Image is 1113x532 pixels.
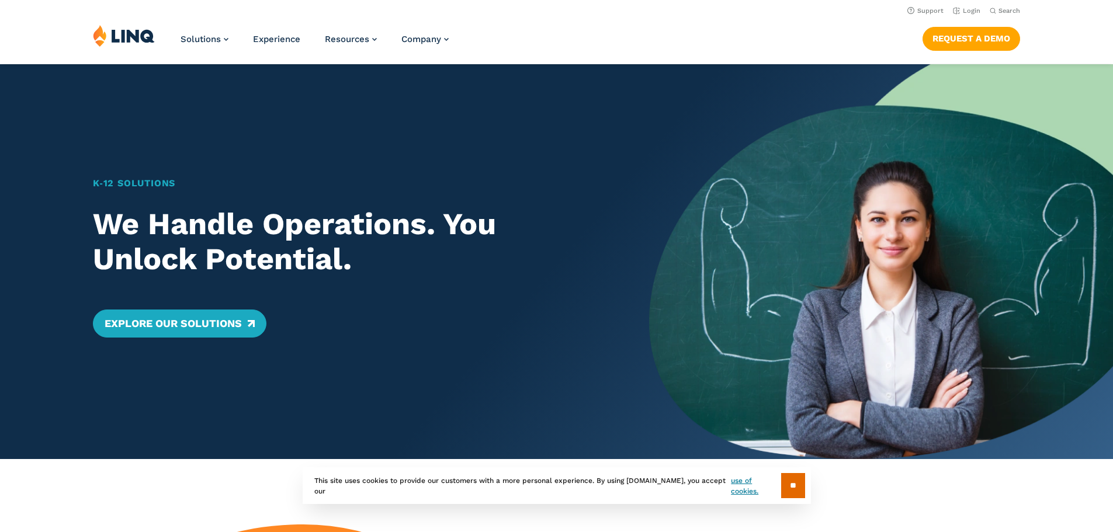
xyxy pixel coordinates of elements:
[953,7,980,15] a: Login
[181,25,449,63] nav: Primary Navigation
[325,34,377,44] a: Resources
[401,34,441,44] span: Company
[990,6,1020,15] button: Open Search Bar
[998,7,1020,15] span: Search
[93,25,155,47] img: LINQ | K‑12 Software
[325,34,369,44] span: Resources
[923,25,1020,50] nav: Button Navigation
[181,34,228,44] a: Solutions
[181,34,221,44] span: Solutions
[93,176,604,190] h1: K‑12 Solutions
[649,64,1113,459] img: Home Banner
[731,475,781,496] a: use of cookies.
[907,7,944,15] a: Support
[253,34,300,44] a: Experience
[303,467,811,504] div: This site uses cookies to provide our customers with a more personal experience. By using [DOMAIN...
[923,27,1020,50] a: Request a Demo
[93,207,604,277] h2: We Handle Operations. You Unlock Potential.
[93,310,266,338] a: Explore Our Solutions
[401,34,449,44] a: Company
